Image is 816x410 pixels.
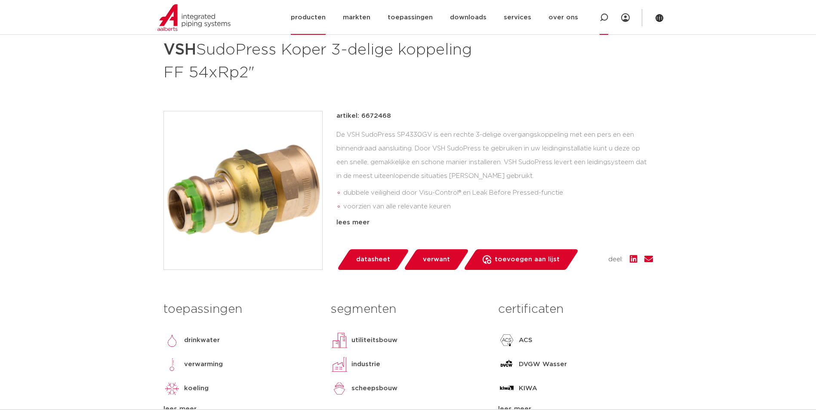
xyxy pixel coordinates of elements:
[331,380,348,397] img: scheepsbouw
[331,301,485,318] h3: segmenten
[184,335,220,346] p: drinkwater
[343,186,653,200] li: dubbele veiligheid door Visu-Control® en Leak Before Pressed-functie
[163,356,181,373] img: verwarming
[163,332,181,349] img: drinkwater
[498,332,515,349] img: ACS
[343,214,653,227] li: duidelijke herkenning van materiaal en afmeting
[336,111,391,121] p: artikel: 6672468
[184,383,209,394] p: koeling
[163,380,181,397] img: koeling
[403,249,469,270] a: verwant
[331,332,348,349] img: utiliteitsbouw
[495,253,560,266] span: toevoegen aan lijst
[163,42,196,58] strong: VSH
[351,359,380,370] p: industrie
[351,335,397,346] p: utiliteitsbouw
[331,356,348,373] img: industrie
[608,254,623,265] span: deel:
[163,301,318,318] h3: toepassingen
[498,356,515,373] img: DVGW Wasser
[163,37,487,83] h1: SudoPress Koper 3-delige koppeling FF 54xRp2"
[356,253,390,266] span: datasheet
[336,249,410,270] a: datasheet
[164,111,322,269] img: Product Image for VSH SudoPress Koper 3-delige koppeling FF 54xRp2"
[351,383,397,394] p: scheepsbouw
[498,380,515,397] img: KIWA
[498,301,653,318] h3: certificaten
[519,359,567,370] p: DVGW Wasser
[519,335,533,346] p: ACS
[519,383,537,394] p: KIWA
[336,217,653,228] div: lees meer
[343,200,653,214] li: voorzien van alle relevante keuren
[336,128,653,214] div: De VSH SudoPress SP4330GV is een rechte 3-delige overgangskoppeling met een pers en een binnendra...
[423,253,450,266] span: verwant
[184,359,223,370] p: verwarming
